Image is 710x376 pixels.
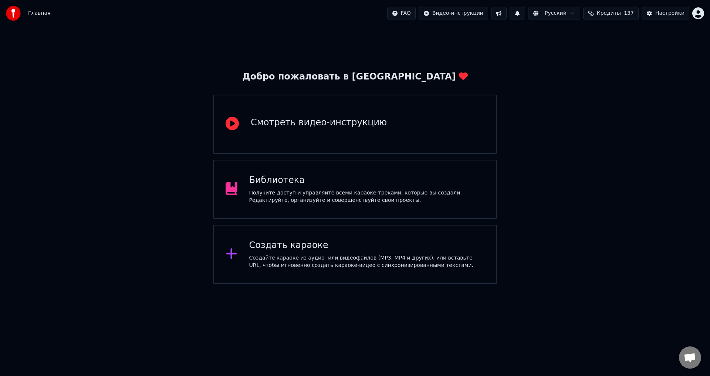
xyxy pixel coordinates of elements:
[249,240,485,251] div: Создать караоке
[642,7,689,20] button: Настройки
[419,7,488,20] button: Видео-инструкции
[249,189,485,204] div: Получите доступ и управляйте всеми караоке-треками, которые вы создали. Редактируйте, организуйте...
[679,346,701,369] div: Открытый чат
[28,10,50,17] span: Главная
[249,254,485,269] div: Создайте караоке из аудио- или видеофайлов (MP3, MP4 и других), или вставьте URL, чтобы мгновенно...
[28,10,50,17] nav: breadcrumb
[251,117,387,129] div: Смотреть видео-инструкцию
[387,7,416,20] button: FAQ
[624,10,634,17] span: 137
[242,71,467,83] div: Добро пожаловать в [GEOGRAPHIC_DATA]
[597,10,621,17] span: Кредиты
[583,7,639,20] button: Кредиты137
[249,175,485,186] div: Библиотека
[6,6,21,21] img: youka
[655,10,684,17] div: Настройки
